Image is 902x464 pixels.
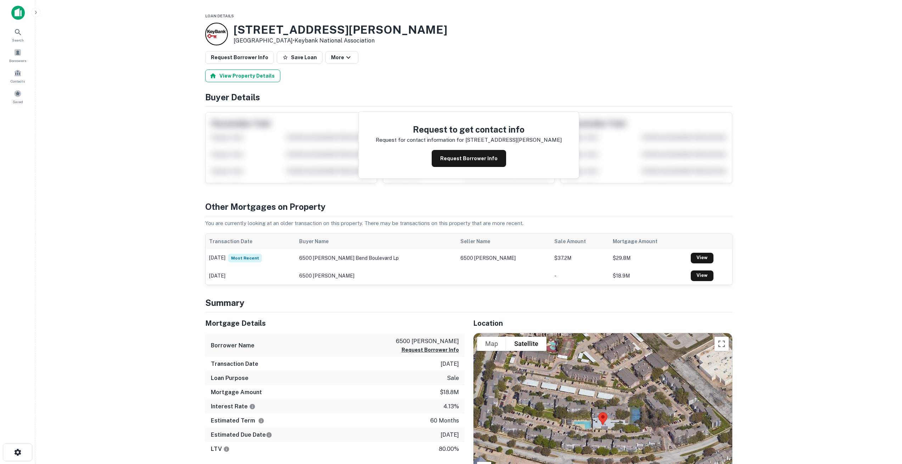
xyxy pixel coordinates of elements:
[296,249,456,267] td: 6500 [PERSON_NAME] bend boulevard lp
[211,388,262,397] h6: Mortgage Amount
[9,58,26,63] span: Borrowers
[440,388,459,397] p: $18.8m
[211,360,258,368] h6: Transaction Date
[691,270,713,281] a: View
[234,23,447,37] h3: [STREET_ADDRESS][PERSON_NAME]
[715,337,729,351] button: Toggle fullscreen view
[277,51,323,64] button: Save Loan
[211,445,230,453] h6: LTV
[205,91,733,104] h4: Buyer Details
[402,346,459,354] button: Request Borrower Info
[867,407,902,441] iframe: Chat Widget
[205,219,733,228] p: You are currently looking at an older transaction on this property. There may be transactions on ...
[249,403,256,410] svg: The interest rates displayed on the website are for informational purposes only and may be report...
[205,14,234,18] span: Loan Details
[11,6,25,20] img: capitalize-icon.png
[13,99,23,105] span: Saved
[325,51,358,64] button: More
[551,267,609,285] td: -
[2,25,33,44] a: Search
[12,37,24,43] span: Search
[457,249,551,267] td: 6500 [PERSON_NAME]
[457,234,551,249] th: Seller Name
[296,267,456,285] td: 6500 [PERSON_NAME]
[551,249,609,267] td: $37.2M
[441,431,459,439] p: [DATE]
[443,402,459,411] p: 4.13%
[376,123,562,136] h4: Request to get contact info
[2,87,33,106] a: Saved
[295,37,375,44] a: Keybank National Association
[205,296,733,309] h4: Summary
[447,374,459,382] p: sale
[441,360,459,368] p: [DATE]
[205,318,465,329] h5: Mortgage Details
[211,417,264,425] h6: Estimated Term
[266,432,272,438] svg: Estimate is based on a standard schedule for this type of loan.
[506,337,547,351] button: Show satellite imagery
[205,51,274,64] button: Request Borrower Info
[609,234,687,249] th: Mortgage Amount
[211,402,256,411] h6: Interest Rate
[477,337,506,351] button: Show street map
[2,66,33,85] a: Contacts
[2,46,33,65] a: Borrowers
[206,234,296,249] th: Transaction Date
[211,374,248,382] h6: Loan Purpose
[206,267,296,285] td: [DATE]
[211,431,272,439] h6: Estimated Due Date
[432,150,506,167] button: Request Borrower Info
[258,418,264,424] svg: Term is based on a standard schedule for this type of loan.
[11,78,25,84] span: Contacts
[551,234,609,249] th: Sale Amount
[439,445,459,453] p: 80.00%
[691,253,713,263] a: View
[609,267,687,285] td: $18.9M
[205,69,280,82] button: View Property Details
[296,234,456,249] th: Buyer Name
[205,200,733,213] h4: Other Mortgages on Property
[206,249,296,267] td: [DATE]
[234,37,447,45] p: [GEOGRAPHIC_DATA] •
[223,446,230,452] svg: LTVs displayed on the website are for informational purposes only and may be reported incorrectly...
[609,249,687,267] td: $29.8M
[211,341,254,350] h6: Borrower Name
[430,417,459,425] p: 60 months
[396,337,459,346] p: 6500 [PERSON_NAME]
[465,136,562,144] p: [STREET_ADDRESS][PERSON_NAME]
[376,136,464,144] p: Request for contact information for
[473,318,733,329] h5: Location
[228,254,262,262] span: Most Recent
